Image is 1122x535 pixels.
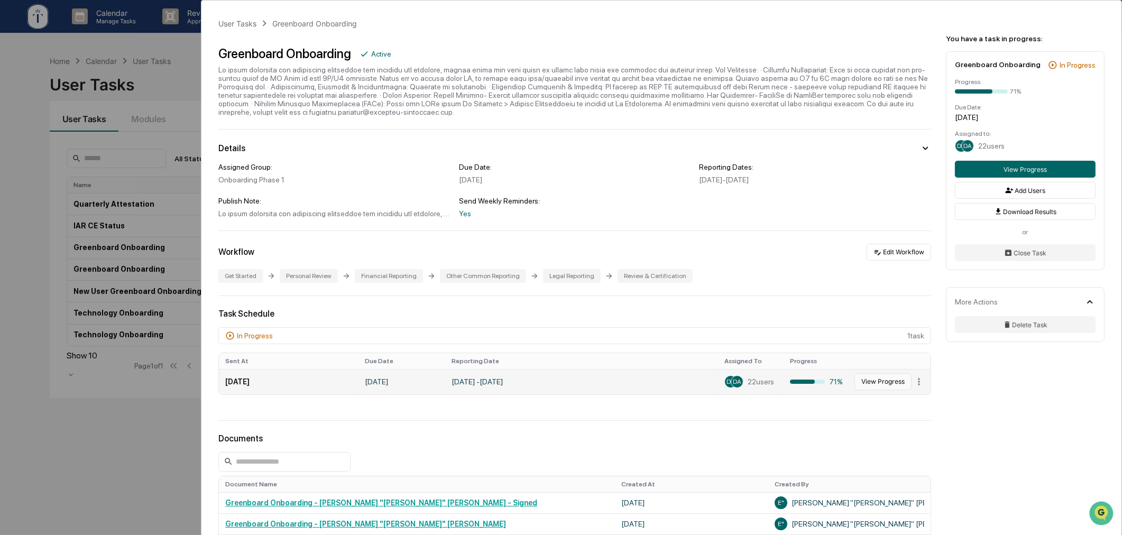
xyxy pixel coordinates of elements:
a: Greenboard Onboarding - [PERSON_NAME] "[PERSON_NAME]" [PERSON_NAME] - Signed [225,499,537,507]
span: 22 users [748,377,774,386]
th: Created At [615,476,768,492]
div: Active [371,50,391,58]
p: How can we help? [11,22,192,39]
span: Pylon [105,234,128,242]
div: Get Started [218,269,263,283]
div: 🖐️ [11,189,19,197]
div: Lo ipsum dolorsita con adipiscing elitseddoe tem incididu utl etdolore, magnaa enima min veni qui... [218,209,450,218]
div: Workflow [218,247,254,257]
div: Start new chat [36,81,173,91]
span: DB [958,142,965,150]
span: DA [733,378,741,385]
th: Sent At [219,353,358,369]
span: DB [727,378,735,385]
div: Yes [459,209,691,218]
div: More Actions [955,298,998,306]
div: Greenboard Onboarding [955,60,1041,69]
div: 🗄️ [77,189,85,197]
div: Reporting Dates: [699,163,931,171]
span: Attestations [87,188,131,198]
button: Close Task [955,244,1096,261]
a: 🗄️Attestations [72,183,135,202]
a: Powered byPylon [75,233,128,242]
iframe: Open customer support [1088,500,1117,529]
div: Due Date: [955,104,1096,111]
div: Financial Reporting [355,269,423,283]
td: [DATE] [615,492,768,513]
div: Send Weekly Reminders: [459,197,691,205]
img: 1746055101610-c473b297-6a78-478c-a979-82029cc54cd1 [21,144,30,153]
div: 71% [790,377,843,386]
span: E" [778,520,784,528]
div: In Progress [237,331,273,340]
img: Cameron Burns [11,134,27,151]
div: We're available if you need us! [36,91,134,100]
button: Start new chat [180,84,192,97]
div: [PERSON_NAME] "[PERSON_NAME]" [PERSON_NAME] [775,518,924,530]
div: 1 task [218,327,931,344]
div: 🔎 [11,209,19,217]
div: or [955,228,1096,236]
a: 🖐️Preclearance [6,183,72,202]
th: Created By [768,476,931,492]
img: 1746055101610-c473b297-6a78-478c-a979-82029cc54cd1 [11,81,30,100]
div: 71% [1010,88,1021,95]
th: Progress [784,353,849,369]
button: Download Results [955,203,1096,220]
button: Add Users [955,182,1096,199]
button: View Progress [955,161,1096,178]
div: [DATE] [955,113,1096,122]
th: Assigned To [718,353,784,369]
button: See all [164,115,192,128]
div: Assigned Group: [218,163,450,171]
span: Preclearance [21,188,68,198]
span: [PERSON_NAME] [33,144,86,152]
td: [DATE] - [DATE] [445,369,718,394]
div: Details [218,143,245,153]
button: View Progress [854,373,912,390]
th: Reporting Date [445,353,718,369]
td: [DATE] [358,369,445,394]
div: Documents [218,433,931,444]
div: Progress [955,78,1096,86]
th: Document Name [219,476,615,492]
div: Greenboard Onboarding [272,19,357,28]
div: Publish Note: [218,197,450,205]
div: Review & Certification [618,269,693,283]
button: Edit Workflow [867,244,931,261]
div: [DATE] [459,176,691,184]
div: Lo ipsum dolorsita con adipiscing elitseddoe tem incididu utl etdolore, magnaa enima min veni qui... [218,66,931,116]
span: [DATE] - [DATE] [699,176,749,184]
div: In Progress [1060,61,1096,69]
td: [DATE] [219,369,358,394]
div: Other Common Reporting [440,269,526,283]
span: Data Lookup [21,208,67,218]
div: Task Schedule [218,309,931,319]
div: Due Date: [459,163,691,171]
span: • [88,144,91,152]
div: Past conversations [11,117,71,126]
span: DA [963,142,972,150]
div: [PERSON_NAME] "[PERSON_NAME]" [PERSON_NAME] [775,496,924,509]
div: Assigned to: [955,130,1096,137]
span: E" [778,499,784,506]
div: User Tasks [218,19,256,28]
div: Personal Review [280,269,338,283]
a: Greenboard Onboarding - [PERSON_NAME] "[PERSON_NAME]" [PERSON_NAME] [225,520,506,528]
div: Onboarding Phase 1 [218,176,450,184]
th: Due Date [358,353,445,369]
a: 🔎Data Lookup [6,204,71,223]
button: Delete Task [955,316,1096,333]
span: 22 users [978,142,1005,150]
div: Greenboard Onboarding [218,46,351,61]
div: Legal Reporting [543,269,601,283]
td: [DATE] [615,513,768,534]
div: You have a task in progress: [946,34,1105,43]
span: [DATE] [94,144,115,152]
